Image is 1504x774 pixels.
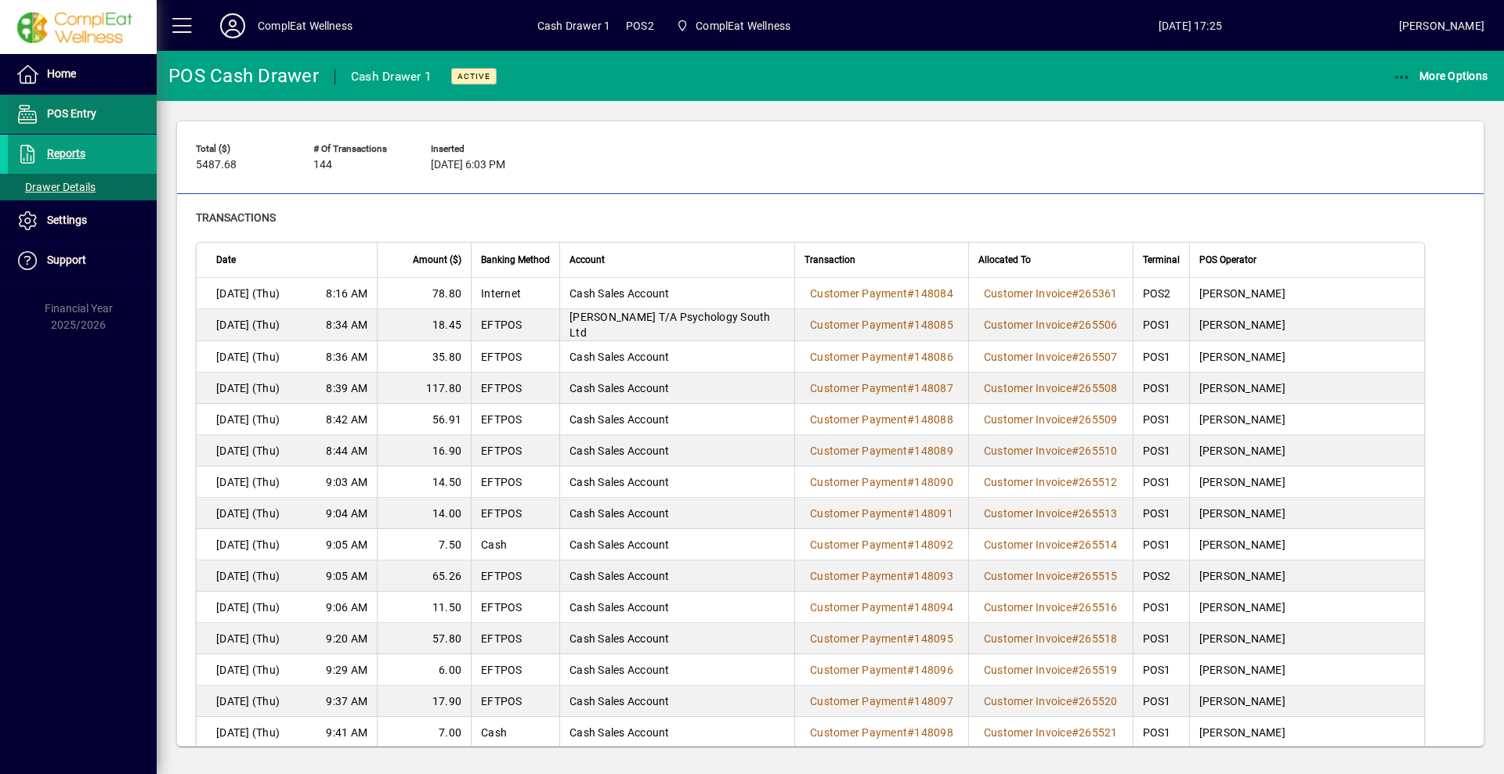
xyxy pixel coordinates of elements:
span: 9:37 AM [326,693,367,709]
span: Total ($) [196,144,290,154]
span: 8:44 AM [326,443,367,459]
span: 8:39 AM [326,380,367,396]
span: 8:34 AM [326,317,367,333]
span: # [907,664,914,676]
span: # [1072,632,1079,645]
span: # [1072,382,1079,394]
span: 265518 [1079,632,1118,645]
span: 265506 [1079,319,1118,331]
a: Customer Invoice#265361 [978,285,1123,302]
span: Settings [47,214,87,226]
span: [DATE] (Thu) [216,317,280,333]
span: Customer Payment [810,601,907,614]
span: 265509 [1079,413,1118,426]
span: Customer Payment [810,413,907,426]
span: 265521 [1079,726,1118,739]
td: 57.80 [377,623,471,654]
span: Customer Invoice [984,632,1072,645]
span: ComplEat Wellness [696,13,790,38]
span: 9:03 AM [326,474,367,490]
span: [DATE] (Thu) [216,662,280,678]
span: Customer Payment [810,726,907,739]
span: Customer Invoice [984,570,1072,582]
td: 6.00 [377,654,471,686]
span: [DATE] (Thu) [216,506,280,521]
td: [PERSON_NAME] [1189,560,1424,592]
a: Customer Payment#148088 [804,411,959,428]
span: Customer Invoice [984,664,1072,676]
span: 148094 [914,601,953,614]
a: Customer Invoice#265518 [978,630,1123,647]
span: 148090 [914,476,953,488]
span: POS2 [626,13,654,38]
span: # [1072,319,1079,331]
span: ComplEat Wellness [670,12,797,40]
a: Customer Payment#148086 [804,348,959,365]
td: [PERSON_NAME] [1189,466,1424,498]
span: Customer Payment [810,287,907,300]
span: 148086 [914,351,953,363]
span: Terminal [1143,251,1180,268]
td: EFTPOS [471,309,559,341]
td: POS1 [1133,466,1189,498]
td: EFTPOS [471,341,559,373]
td: EFTPOS [471,592,559,623]
span: Customer Invoice [984,382,1072,394]
td: [PERSON_NAME] [1189,623,1424,654]
span: 148092 [914,538,953,551]
span: 265514 [1079,538,1118,551]
a: Home [8,55,157,94]
td: Internet [471,278,559,309]
span: Active [457,71,490,81]
span: # [907,319,914,331]
span: 144 [313,159,332,171]
td: EFTPOS [471,498,559,529]
span: # [1072,726,1079,739]
a: Customer Invoice#265514 [978,536,1123,553]
td: POS2 [1133,278,1189,309]
span: Customer Invoice [984,476,1072,488]
span: 9:06 AM [326,599,367,615]
a: Customer Payment#148095 [804,630,959,647]
span: Customer Invoice [984,507,1072,520]
a: Customer Invoice#265521 [978,724,1123,741]
span: 148084 [914,287,953,300]
td: 17.90 [377,686,471,717]
a: Customer Invoice#265513 [978,505,1123,522]
td: POS1 [1133,498,1189,529]
span: 148085 [914,319,953,331]
span: 148096 [914,664,953,676]
td: Cash Sales Account [559,560,794,592]
span: [DATE] 6:03 PM [431,159,505,171]
a: Customer Payment#148087 [804,380,959,397]
span: # [1072,538,1079,551]
span: 5487.68 [196,159,237,171]
td: [PERSON_NAME] [1189,686,1424,717]
span: 265361 [1079,287,1118,300]
a: Customer Invoice#265515 [978,567,1123,585]
a: Customer Invoice#265512 [978,473,1123,491]
span: 148088 [914,413,953,426]
td: 7.50 [377,529,471,560]
td: EFTPOS [471,435,559,466]
span: [DATE] (Thu) [216,693,280,709]
td: POS1 [1133,686,1189,717]
td: Cash Sales Account [559,498,794,529]
td: POS1 [1133,404,1189,435]
td: Cash Sales Account [559,435,794,466]
button: More Options [1389,62,1492,90]
span: Amount ($) [413,251,461,268]
a: Customer Invoice#265507 [978,348,1123,365]
td: [PERSON_NAME] [1189,309,1424,341]
td: POS1 [1133,529,1189,560]
span: 8:16 AM [326,286,367,301]
span: # [1072,287,1079,300]
td: POS1 [1133,341,1189,373]
span: Account [569,251,605,268]
span: # [907,351,914,363]
span: # [907,570,914,582]
span: Drawer Details [16,181,96,193]
span: Cash Drawer 1 [537,13,610,38]
span: Customer Payment [810,632,907,645]
span: 265519 [1079,664,1118,676]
